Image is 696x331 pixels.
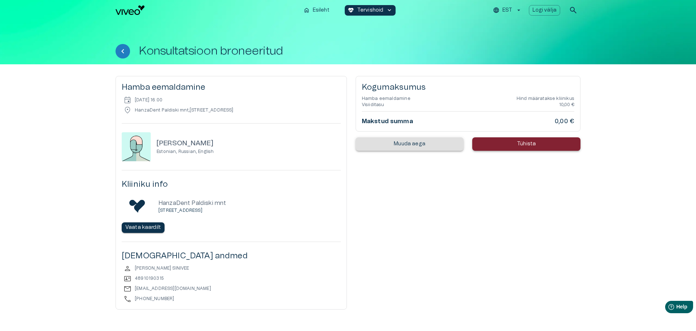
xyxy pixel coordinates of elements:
p: Tervishoid [357,7,384,14]
span: ecg_heart [348,7,354,13]
p: [PHONE_NUMBER] [135,296,174,302]
h5: Kogumaksumus [362,82,574,93]
p: Logi välja [533,7,557,14]
h6: Makstud summa [362,117,413,125]
p: 48910190315 [135,275,164,282]
span: person [123,264,132,273]
h5: Kliiniku info [122,179,341,190]
iframe: Help widget launcher [639,298,696,318]
h5: Hamba eemaldamine [122,82,341,93]
button: ecg_heartTervishoidkeyboard_arrow_down [345,5,396,16]
p: Hind määratakse kliinikus [517,96,574,102]
p: [STREET_ADDRESS] [158,207,226,214]
span: call [123,295,132,303]
p: [DATE] 16:00 [135,97,162,103]
span: mail [123,284,132,293]
p: Estonian, Russian, English [157,149,214,155]
p: Vaata kaardilt [125,224,161,231]
span: home [303,7,310,13]
button: homeEsileht [300,5,333,16]
button: EST [492,5,523,16]
p: HanzaDent Paldiski mnt [158,199,226,207]
p: Muuda aega [394,140,425,148]
p: HanzaDent Paldiski mnt , [STREET_ADDRESS] [135,107,234,113]
p: Esileht [313,7,329,14]
h5: [DEMOGRAPHIC_DATA] andmed [122,251,341,261]
img: HanzaDent Paldiski mnt logo [129,199,145,214]
p: [EMAIL_ADDRESS][DOMAIN_NAME] [135,286,211,292]
h6: [PERSON_NAME] [157,139,214,149]
button: Logi välja [529,5,561,16]
span: id_card [123,274,132,283]
p: Tühista [517,140,536,148]
p: EST [502,7,512,14]
button: open search modal [566,3,580,17]
a: Navigate to homepage [116,5,298,15]
button: Tagasi [116,44,130,58]
p: [PERSON_NAME] SINIVEE [135,265,189,271]
button: Vaata kaardilt [122,222,165,233]
span: search [569,6,578,15]
h6: 0,00 € [555,117,574,125]
button: Muuda aega [356,137,464,151]
p: 10,00 € [559,102,574,108]
span: keyboard_arrow_down [386,7,393,13]
p: Visiiditasu [362,102,384,108]
h1: Konsultatsioon broneeritud [139,45,283,57]
p: Hamba eemaldamine [362,96,410,102]
span: event [123,96,132,104]
span: location_on [123,106,132,114]
img: Viveo logo [116,5,145,15]
img: doctor [122,132,151,161]
button: Tühista [472,137,580,151]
